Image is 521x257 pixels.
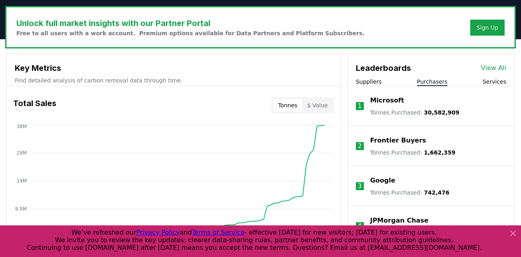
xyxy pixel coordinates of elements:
h3: Key Metrics [15,62,333,74]
span: 1,662,359 [424,149,455,156]
a: Google [370,176,395,185]
button: Services [483,78,506,86]
a: View All [481,63,506,73]
p: 2 [358,141,362,151]
tspan: 19M [16,178,27,184]
tspan: 29M [16,150,27,156]
h3: Leaderboards [356,62,411,74]
a: Sign Up [477,24,498,32]
tspan: 38M [16,124,27,129]
p: 3 [358,181,362,191]
a: Frontier Buyers [370,136,426,145]
a: JPMorgan Chase [370,216,429,225]
p: Tonnes Purchased : [370,108,459,116]
span: 742,476 [424,189,449,196]
span: 30,582,909 [424,109,459,116]
p: Tonnes Purchased : [370,189,449,197]
button: $ Value [302,99,333,112]
button: Suppliers [356,78,382,86]
button: Sign Up [470,20,505,36]
tspan: 9.5M [15,206,27,212]
p: Free to all users with a work account. Premium options available for Data Partners and Platform S... [16,29,365,37]
p: 4 [358,221,362,231]
p: Find detailed analysis of carbon removal data through time. [15,76,333,84]
h3: Total Sales [13,97,56,113]
button: Purchasers [417,78,448,86]
p: Tonnes Purchased : [370,149,455,157]
button: Tonnes [273,99,302,112]
h3: Unlock full market insights with our Partner Portal [16,17,365,29]
a: Microsoft [370,96,404,105]
p: 1 [358,101,362,111]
